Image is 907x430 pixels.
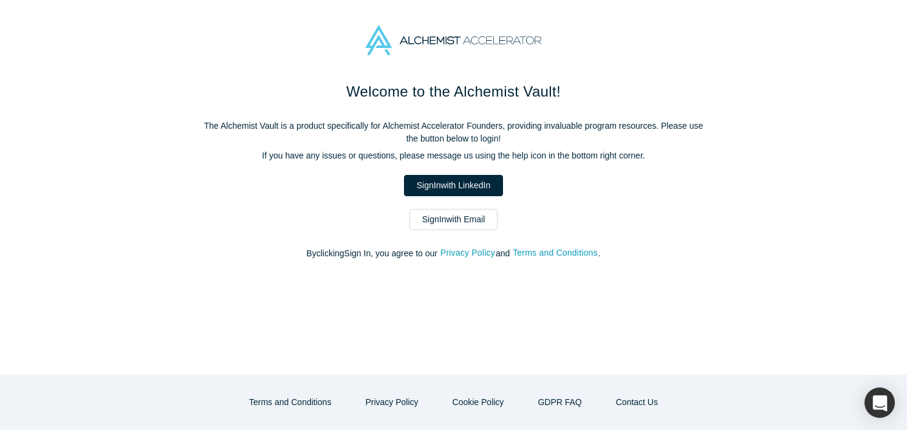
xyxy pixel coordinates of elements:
[199,81,709,103] h1: Welcome to the Alchemist Vault!
[199,149,709,162] p: If you have any issues or questions, please message us using the help icon in the bottom right co...
[404,175,503,196] a: SignInwith LinkedIn
[603,392,671,413] button: Contact Us
[440,246,496,260] button: Privacy Policy
[352,392,431,413] button: Privacy Policy
[440,392,517,413] button: Cookie Policy
[409,209,498,230] a: SignInwith Email
[512,246,598,260] button: Terms and Conditions
[236,392,344,413] button: Terms and Conditions
[199,247,709,260] p: By clicking Sign In , you agree to our and .
[199,120,709,145] p: The Alchemist Vault is a product specifically for Alchemist Accelerator Founders, providing inval...
[366,26,541,55] img: Alchemist Accelerator Logo
[525,392,594,413] a: GDPR FAQ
